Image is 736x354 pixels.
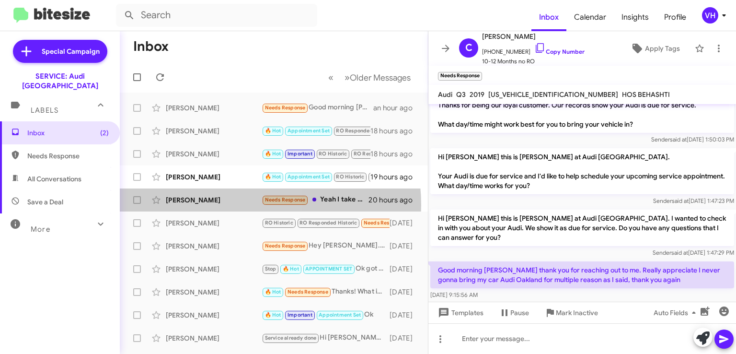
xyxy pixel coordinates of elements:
div: [PERSON_NAME] [166,126,262,136]
span: 2019 [470,90,484,99]
span: [PHONE_NUMBER] [482,42,585,57]
span: Older Messages [350,72,411,83]
button: VH [694,7,725,24]
span: RO Responded Historic [299,220,357,226]
span: RO Historic [319,151,347,157]
a: Profile [656,3,694,31]
span: More [31,225,50,234]
span: Appointment Set [287,174,330,180]
span: (2) [100,128,109,138]
span: said at [671,249,688,256]
span: Labels [31,106,58,115]
span: [PERSON_NAME] [482,31,585,42]
span: Mark Inactive [556,304,598,321]
span: Service already done [265,335,317,341]
span: Templates [436,304,483,321]
div: [DATE] [390,218,420,228]
span: Special Campaign [42,47,100,56]
span: HOS BEHASHTI [622,90,670,99]
div: 18 hours ago [370,126,420,136]
div: 18 hours ago [370,149,420,159]
div: 20 hours ago [368,195,420,205]
span: Needs Response [364,220,404,226]
span: Q3 [456,90,466,99]
span: Stop [265,266,276,272]
span: 🔥 Hot [265,151,281,157]
span: Inbox [27,128,109,138]
div: Hi, I was traveling out of the country for several weeks. Just got back. Is this service reminder... [262,217,390,228]
p: Hi [PERSON_NAME], this is [PERSON_NAME], Service Manager at [GEOGRAPHIC_DATA]. Thanks for being o... [430,87,734,133]
div: [DATE] [390,241,420,251]
button: Pause [491,304,537,321]
span: 🔥 Hot [265,128,281,134]
span: Important [287,151,312,157]
span: said at [672,197,689,204]
div: Hi [PERSON_NAME] this is [PERSON_NAME] at Audi [GEOGRAPHIC_DATA]. I wanted to check in with you a... [262,332,390,343]
span: All Conversations [27,174,81,184]
span: Sender [DATE] 1:47:29 PM [653,249,734,256]
a: Special Campaign [13,40,107,63]
nav: Page navigation example [323,68,416,87]
div: Hi! I think we can safely schedule something for either later this week or some time next week. I... [262,148,370,159]
div: an hour ago [373,103,420,113]
p: Good morning [PERSON_NAME] thank you for reaching out to me. Really appreciate I never gonna brin... [430,261,734,288]
span: Appointment Set [287,128,330,134]
div: [PERSON_NAME] [166,149,262,159]
span: RO Historic [265,220,293,226]
span: Pause [510,304,529,321]
span: [US_VEHICLE_IDENTIFICATION_NUMBER] [488,90,618,99]
div: VH [702,7,718,24]
div: [PERSON_NAME] [166,195,262,205]
span: Needs Response [265,105,306,111]
h1: Inbox [133,39,169,54]
span: Appointment Set [319,312,361,318]
span: Sender [DATE] 1:50:03 PM [651,136,734,143]
div: [PERSON_NAME] [166,103,262,113]
span: APPOINTMENT SET [305,266,352,272]
span: » [345,71,350,83]
button: Auto Fields [646,304,707,321]
span: 10-12 Months no RO [482,57,585,66]
div: [PERSON_NAME] [166,241,262,251]
div: Hey [PERSON_NAME]. I actually have moved down to [GEOGRAPHIC_DATA][PERSON_NAME], so a drive up to... [262,240,390,251]
div: Thanks! What is usually done in that service? And what is the cost of Audi Care? If we went ahead... [262,286,390,297]
a: Calendar [566,3,614,31]
span: Important [287,312,312,318]
button: Apply Tags [620,40,690,57]
div: 19 hours ago [370,172,420,182]
button: Templates [428,304,491,321]
div: [DATE] [390,333,420,343]
span: 🔥 Hot [265,312,281,318]
div: [DATE] [390,264,420,274]
button: Next [339,68,416,87]
div: [DATE] [390,287,420,297]
span: RO Historic [336,174,364,180]
span: Auto Fields [654,304,700,321]
div: Ok got it in the calendar... [262,263,390,274]
div: Yeah I take the train to work. Gave my Audi up at lease end. [262,194,368,205]
span: Needs Response [265,197,306,203]
div: [PERSON_NAME] [166,218,262,228]
div: [PERSON_NAME] [166,172,262,182]
span: Sender [DATE] 1:47:23 PM [653,197,734,204]
span: « [328,71,333,83]
span: C [465,40,472,56]
div: I forgot to ask if this service was concord? [262,125,370,136]
span: Apply Tags [645,40,680,57]
span: Needs Response [265,243,306,249]
input: Search [116,4,317,27]
button: Previous [322,68,339,87]
small: Needs Response [438,72,482,81]
a: Inbox [531,3,566,31]
a: Copy Number [534,48,585,55]
span: 🔥 Hot [265,174,281,180]
span: RO Responded Historic [354,151,411,157]
div: [PERSON_NAME] [166,310,262,320]
span: [DATE] 9:15:56 AM [430,291,478,298]
span: Needs Response [287,289,328,295]
a: Insights [614,3,656,31]
div: [PERSON_NAME] [166,264,262,274]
